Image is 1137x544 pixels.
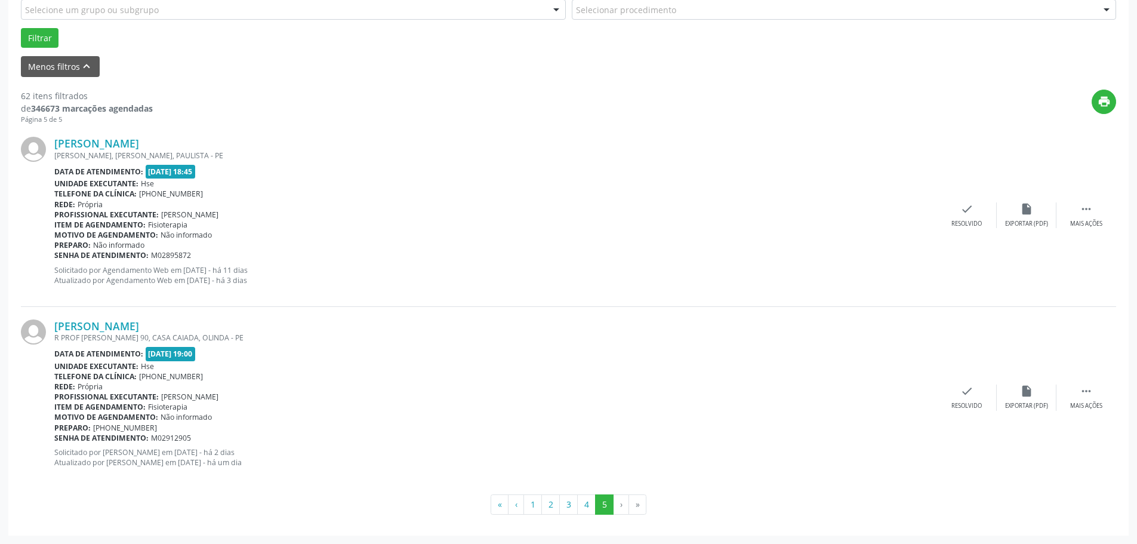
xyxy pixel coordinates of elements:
span: [DATE] 18:45 [146,165,196,179]
i:  [1080,385,1093,398]
b: Rede: [54,382,75,392]
span: [PHONE_NUMBER] [139,371,203,382]
button: Go to page 4 [577,494,596,515]
i: insert_drive_file [1020,202,1033,216]
button: Go to page 5 [595,494,614,515]
span: Não informado [161,412,212,422]
b: Data de atendimento: [54,167,143,177]
b: Rede: [54,199,75,210]
b: Senha de atendimento: [54,250,149,260]
span: Não informado [93,240,144,250]
b: Senha de atendimento: [54,433,149,443]
span: Fisioterapia [148,402,187,412]
span: M02912905 [151,433,191,443]
button: Go to previous page [508,494,524,515]
span: M02895872 [151,250,191,260]
i:  [1080,202,1093,216]
img: img [21,137,46,162]
button: Go to page 2 [541,494,560,515]
span: Selecionar procedimento [576,4,676,16]
b: Telefone da clínica: [54,371,137,382]
b: Motivo de agendamento: [54,412,158,422]
span: [PHONE_NUMBER] [93,423,157,433]
span: Hse [141,179,154,189]
b: Item de agendamento: [54,220,146,230]
i: check [960,385,973,398]
i: keyboard_arrow_up [80,60,93,73]
b: Motivo de agendamento: [54,230,158,240]
div: Mais ações [1070,402,1102,410]
p: Solicitado por [PERSON_NAME] em [DATE] - há 2 dias Atualizado por [PERSON_NAME] em [DATE] - há um... [54,447,937,468]
span: [DATE] 19:00 [146,347,196,361]
span: Selecione um grupo ou subgrupo [25,4,159,16]
div: R PROF [PERSON_NAME] 90, CASA CAIADA, OLINDA - PE [54,333,937,343]
span: Não informado [161,230,212,240]
span: [PHONE_NUMBER] [139,189,203,199]
span: [PERSON_NAME] [161,210,218,220]
i: insert_drive_file [1020,385,1033,398]
button: Go to first page [491,494,509,515]
button: Filtrar [21,28,58,48]
b: Profissional executante: [54,392,159,402]
button: print [1092,90,1116,114]
b: Data de atendimento: [54,349,143,359]
strong: 346673 marcações agendadas [31,103,153,114]
div: Página 5 de 5 [21,115,153,125]
button: Go to page 3 [559,494,578,515]
span: Própria [78,382,103,392]
a: [PERSON_NAME] [54,137,139,150]
a: [PERSON_NAME] [54,319,139,333]
i: check [960,202,973,216]
p: Solicitado por Agendamento Web em [DATE] - há 11 dias Atualizado por Agendamento Web em [DATE] - ... [54,265,937,285]
b: Unidade executante: [54,179,138,189]
span: Fisioterapia [148,220,187,230]
b: Telefone da clínica: [54,189,137,199]
ul: Pagination [21,494,1116,515]
b: Preparo: [54,240,91,250]
div: Mais ações [1070,220,1102,228]
i: print [1098,95,1111,108]
div: de [21,102,153,115]
button: Menos filtroskeyboard_arrow_up [21,56,100,77]
div: Exportar (PDF) [1005,402,1048,410]
span: Hse [141,361,154,371]
div: Resolvido [951,220,982,228]
span: [PERSON_NAME] [161,392,218,402]
button: Go to page 1 [523,494,542,515]
div: Resolvido [951,402,982,410]
b: Unidade executante: [54,361,138,371]
img: img [21,319,46,345]
span: Própria [78,199,103,210]
div: 62 itens filtrados [21,90,153,102]
b: Profissional executante: [54,210,159,220]
b: Item de agendamento: [54,402,146,412]
div: Exportar (PDF) [1005,220,1048,228]
b: Preparo: [54,423,91,433]
div: [PERSON_NAME], [PERSON_NAME], PAULISTA - PE [54,150,937,161]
